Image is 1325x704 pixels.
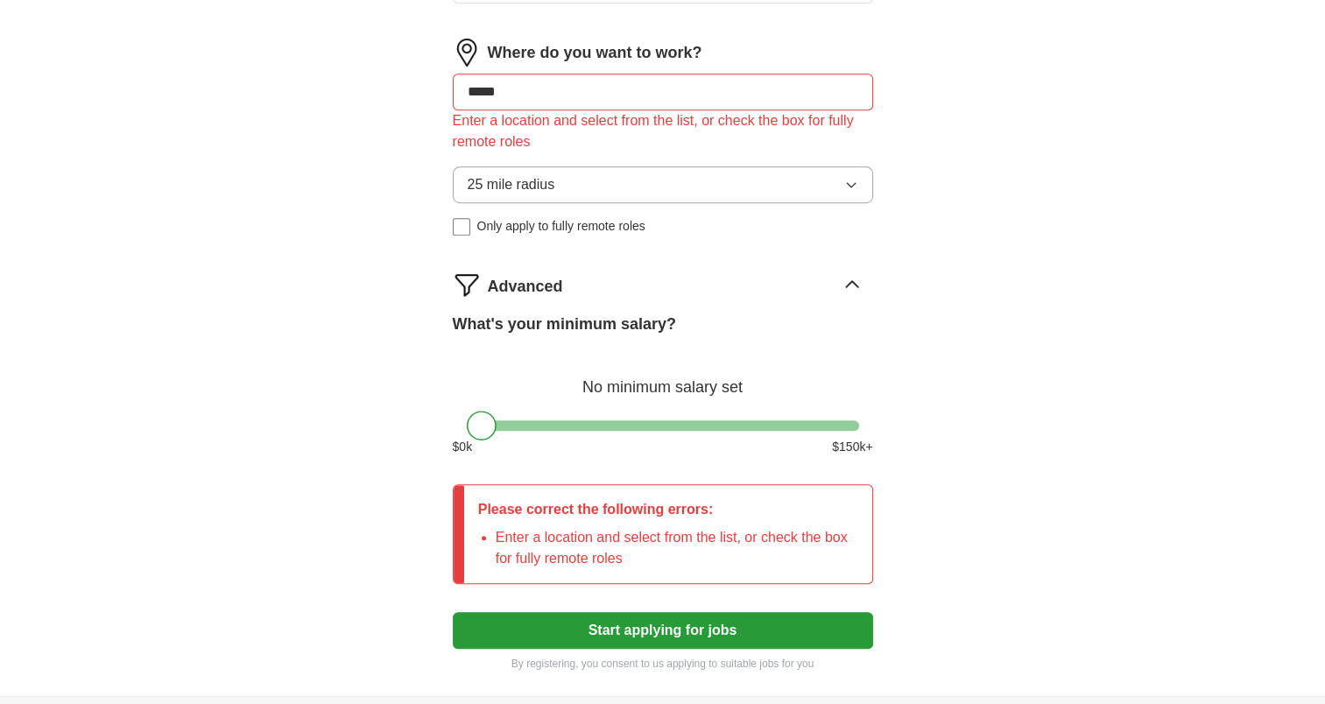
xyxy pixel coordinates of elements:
div: No minimum salary set [453,357,873,399]
span: $ 0 k [453,438,473,456]
span: $ 150 k+ [832,438,872,456]
button: 25 mile radius [453,166,873,203]
label: Where do you want to work? [488,41,702,65]
p: Please correct the following errors: [478,499,858,520]
span: Advanced [488,275,563,299]
label: What's your minimum salary? [453,313,676,336]
button: Start applying for jobs [453,612,873,649]
img: location.png [453,39,481,67]
span: Only apply to fully remote roles [477,217,645,236]
input: Only apply to fully remote roles [453,218,470,236]
div: Enter a location and select from the list, or check the box for fully remote roles [453,110,873,152]
span: 25 mile radius [468,174,555,195]
li: Enter a location and select from the list, or check the box for fully remote roles [496,527,858,569]
img: filter [453,271,481,299]
p: By registering, you consent to us applying to suitable jobs for you [453,656,873,672]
